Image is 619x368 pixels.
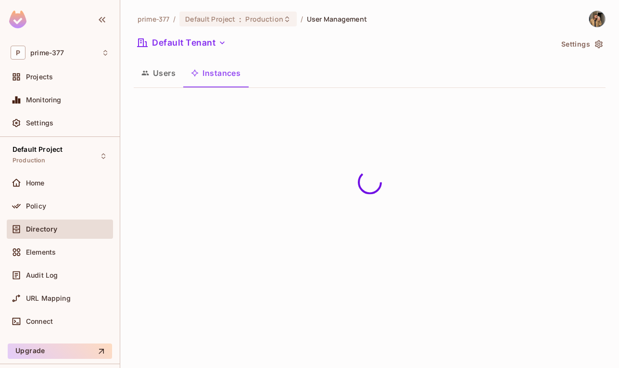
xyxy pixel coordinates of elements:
span: Audit Log [26,271,58,279]
li: / [173,14,176,24]
span: Policy [26,202,46,210]
span: Production [13,157,46,164]
span: Directory [26,225,57,233]
span: Default Project [185,14,235,24]
span: Default Project [13,146,63,153]
span: Production [245,14,283,24]
span: Connect [26,318,53,325]
span: the active workspace [138,14,169,24]
span: URL Mapping [26,294,71,302]
button: Users [134,61,183,85]
span: : [239,15,242,23]
span: Home [26,179,45,187]
span: Workspace: prime-377 [30,49,64,57]
button: Default Tenant [134,35,230,50]
img: SReyMgAAAABJRU5ErkJggg== [9,11,26,28]
span: User Management [307,14,367,24]
span: P [11,46,25,60]
span: Monitoring [26,96,62,104]
span: Projects [26,73,53,81]
span: Settings [26,119,53,127]
button: Settings [557,37,606,52]
li: / [301,14,303,24]
span: Elements [26,248,56,256]
button: Instances [183,61,248,85]
button: Upgrade [8,343,112,359]
img: Nicolas Cunha [589,11,605,27]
